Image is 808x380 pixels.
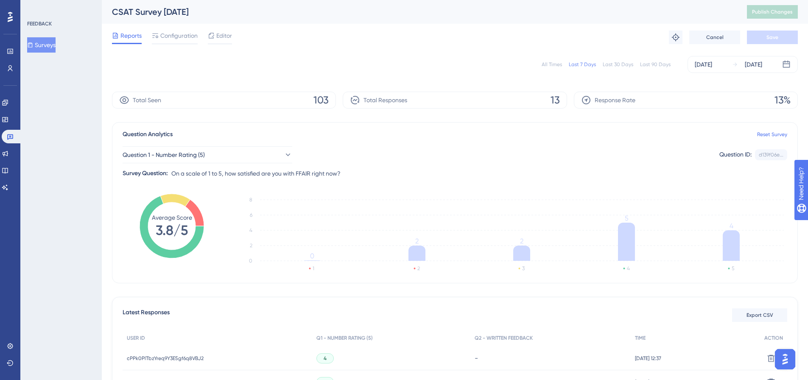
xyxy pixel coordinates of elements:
span: Publish Changes [752,8,793,15]
span: Total Responses [363,95,407,105]
button: Publish Changes [747,5,798,19]
tspan: 2 [520,237,523,245]
button: Question 1 - Number Rating (5) [123,146,292,163]
span: Question 1 - Number Rating (5) [123,150,205,160]
span: Export CSV [746,312,773,319]
button: Save [747,31,798,44]
div: Last 90 Days [640,61,671,68]
div: - [475,354,626,362]
div: All Times [542,61,562,68]
span: Question Analytics [123,129,173,140]
tspan: 4 [730,222,733,230]
span: Reports [120,31,142,41]
tspan: Average Score [152,214,192,221]
text: 5 [732,265,734,271]
tspan: 5 [625,214,629,222]
tspan: 2 [415,237,419,245]
div: [DATE] [695,59,712,70]
tspan: 6 [250,212,252,218]
button: Export CSV [732,308,787,322]
span: [DATE] 12:37 [635,355,661,362]
span: 13 [551,93,560,107]
span: 103 [313,93,329,107]
div: Last 7 Days [569,61,596,68]
div: [DATE] [745,59,762,70]
tspan: 3.8/5 [156,222,188,238]
button: Cancel [689,31,740,44]
div: FEEDBACK [27,20,52,27]
span: cPPk0PlTbzYreq9Y3E5gf6q8VBJ2 [127,355,204,362]
tspan: 0 [310,252,314,260]
span: Q2 - WRITTEN FEEDBACK [475,335,533,341]
span: Cancel [706,34,724,41]
tspan: 4 [249,227,252,233]
span: Save [766,34,778,41]
div: Question ID: [719,149,752,160]
span: TIME [635,335,646,341]
span: 13% [774,93,791,107]
div: CSAT Survey [DATE] [112,6,726,18]
span: On a scale of 1 to 5, how satisfied are you with FFAIR right now? [171,168,341,179]
tspan: 8 [249,197,252,203]
a: Reset Survey [757,131,787,138]
span: Configuration [160,31,198,41]
button: Surveys [27,37,56,53]
span: USER ID [127,335,145,341]
span: ACTION [764,335,783,341]
tspan: 0 [249,258,252,264]
div: d139f06e... [759,151,783,158]
span: Editor [216,31,232,41]
text: 1 [313,265,314,271]
tspan: 2 [250,243,252,249]
div: Survey Question: [123,168,168,179]
text: 4 [627,265,630,271]
span: Response Rate [595,95,635,105]
span: Need Help? [20,2,53,12]
div: Last 30 Days [603,61,633,68]
text: 3 [522,265,525,271]
iframe: UserGuiding AI Assistant Launcher [772,346,798,372]
span: Latest Responses [123,307,170,323]
span: Q1 - NUMBER RATING (5) [316,335,373,341]
span: Total Seen [133,95,161,105]
text: 2 [417,265,420,271]
span: 4 [324,355,327,362]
